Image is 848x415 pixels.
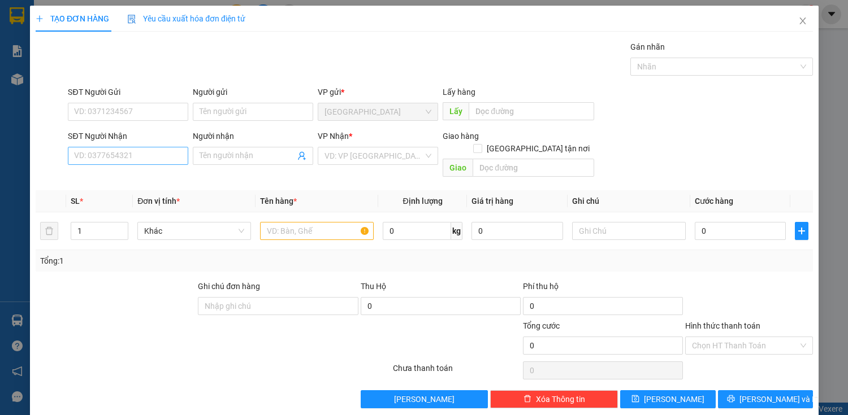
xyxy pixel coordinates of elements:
input: 0 [471,222,563,240]
div: VP gửi [318,86,438,98]
div: Người nhận [193,130,313,142]
span: [PERSON_NAME] [394,393,455,405]
span: Yêu cầu xuất hóa đơn điện tử [127,14,245,23]
span: Tổng cước [522,321,559,330]
input: Dọc đường [473,159,594,177]
span: close [798,16,807,25]
label: Hình thức thanh toán [685,321,760,330]
span: TẠO ĐƠN HÀNG [36,14,109,23]
span: Giao [443,159,473,177]
span: plus [795,226,808,235]
span: Cước hàng [694,196,733,206]
label: Gán nhãn [630,42,664,51]
span: Giá trị hàng [471,196,513,206]
span: Lấy [443,102,469,120]
button: save[PERSON_NAME] [620,390,715,408]
div: Người gửi [193,86,313,98]
input: Dọc đường [469,102,594,120]
div: SĐT Người Nhận [68,130,188,142]
button: plus [795,222,808,240]
li: VP Năm Căn [78,48,150,60]
button: delete [40,222,58,240]
span: [PERSON_NAME] [643,393,704,405]
button: [PERSON_NAME] [360,390,488,408]
span: user-add [297,151,306,160]
button: Close [787,6,819,37]
button: deleteXóa Thông tin [490,390,618,408]
span: VP Nhận [318,132,349,141]
span: save [631,395,639,404]
div: Tổng: 1 [40,255,328,267]
span: Lấy hàng [443,88,475,97]
div: Chưa thanh toán [392,362,522,382]
span: [PERSON_NAME] và In [739,393,818,405]
li: [PERSON_NAME] [6,6,164,27]
span: kg [451,222,462,240]
span: printer [726,395,734,404]
input: Ghi chú đơn hàng [198,297,358,315]
span: SL [70,196,79,206]
input: VD: Bàn, Ghế [260,222,374,240]
span: Đơn vị tính [137,196,180,206]
li: VP [GEOGRAPHIC_DATA] [6,48,78,85]
span: Định lượng [403,196,442,206]
div: Phí thu hộ [522,280,682,297]
span: [GEOGRAPHIC_DATA] tận nơi [482,142,594,155]
label: Ghi chú đơn hàng [198,282,260,291]
span: Xóa Thông tin [535,393,585,405]
b: Khóm 3 Thị trấn Năm Căn (Gần cầu Kênh Tắc) [78,62,145,96]
button: printer[PERSON_NAME] và In [717,390,812,408]
th: Ghi chú [567,190,690,212]
span: environment [78,63,86,71]
span: plus [36,15,44,23]
img: icon [127,15,136,24]
div: SĐT Người Gửi [68,86,188,98]
span: Thu Hộ [360,282,386,291]
span: Giao hàng [443,132,479,141]
span: Khác [144,222,244,239]
span: delete [523,395,531,404]
span: Sài Gòn [325,103,431,120]
input: Ghi Chú [572,222,685,240]
span: Tên hàng [260,196,297,206]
